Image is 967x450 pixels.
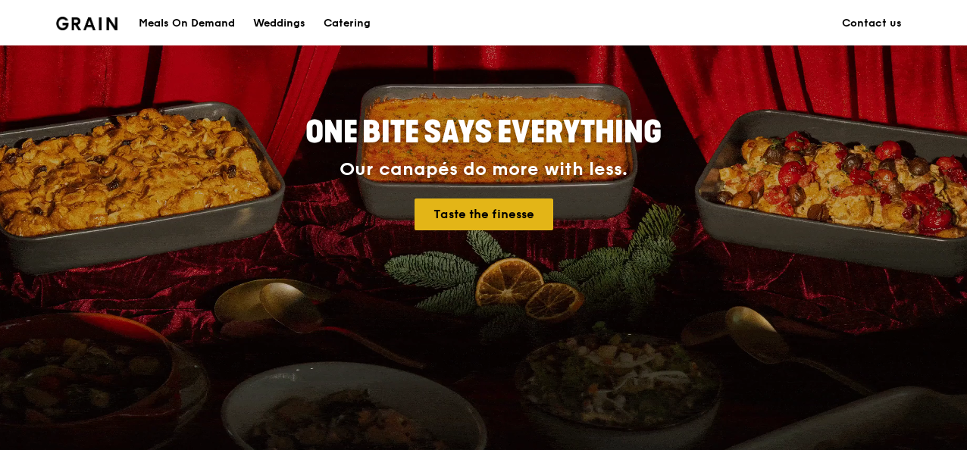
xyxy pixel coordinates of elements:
div: Catering [324,1,371,46]
div: Weddings [253,1,305,46]
div: Our canapés do more with less. [211,159,756,180]
a: Weddings [244,1,315,46]
div: Meals On Demand [139,1,235,46]
a: Contact us [833,1,911,46]
a: Catering [315,1,380,46]
span: ONE BITE SAYS EVERYTHING [305,114,662,151]
img: Grain [56,17,117,30]
a: Taste the finesse [415,198,553,230]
